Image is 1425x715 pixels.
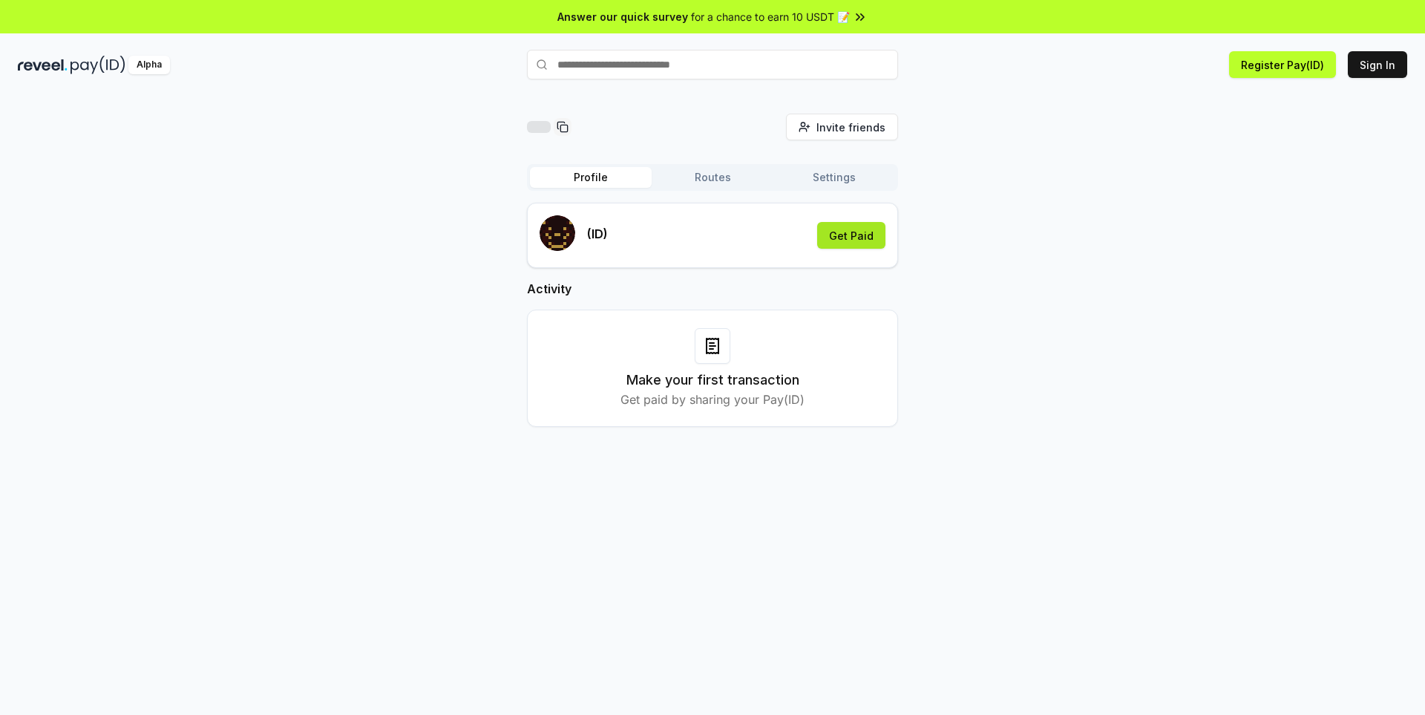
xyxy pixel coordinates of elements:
span: Invite friends [816,120,885,135]
button: Sign In [1348,51,1407,78]
p: (ID) [587,225,608,243]
img: reveel_dark [18,56,68,74]
div: Alpha [128,56,170,74]
span: Answer our quick survey [557,9,688,25]
button: Profile [530,167,652,188]
button: Get Paid [817,222,885,249]
button: Settings [773,167,895,188]
h3: Make your first transaction [626,370,799,391]
img: pay_id [71,56,125,74]
span: for a chance to earn 10 USDT 📝 [691,9,850,25]
p: Get paid by sharing your Pay(ID) [620,391,805,408]
button: Invite friends [786,114,898,140]
button: Register Pay(ID) [1229,51,1336,78]
h2: Activity [527,280,898,298]
button: Routes [652,167,773,188]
